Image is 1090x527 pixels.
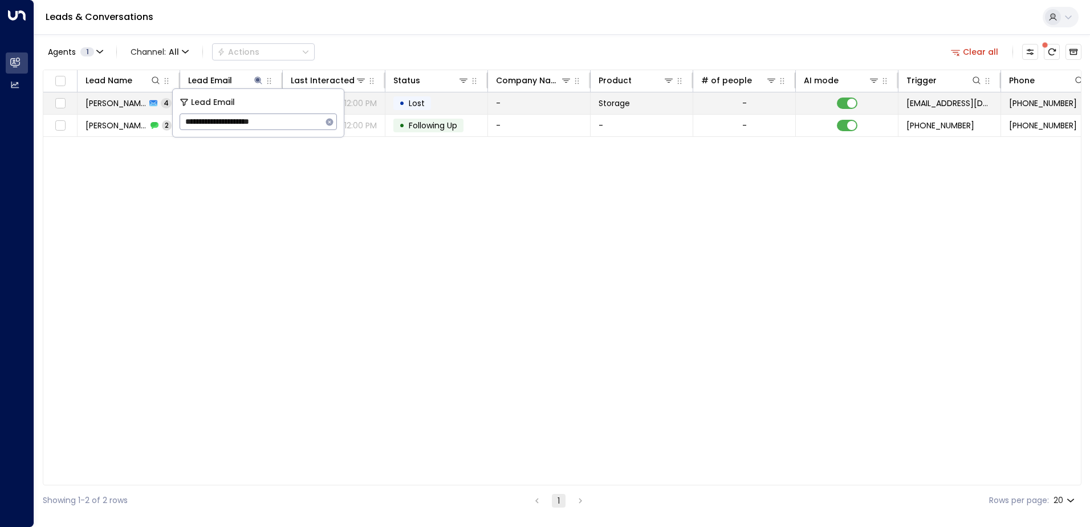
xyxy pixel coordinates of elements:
div: # of people [701,74,777,87]
span: Sally Jackson [86,120,147,131]
div: Product [599,74,632,87]
button: Agents1 [43,44,107,60]
span: Toggle select row [53,96,67,111]
span: +447854499852 [1009,120,1077,131]
div: Product [599,74,674,87]
span: Following Up [409,120,457,131]
span: leads@space-station.co.uk [906,98,993,109]
div: Phone [1009,74,1035,87]
div: • [399,116,405,135]
div: 20 [1054,492,1077,509]
div: Last Interacted [291,74,367,87]
span: There are new threads available. Refresh the grid to view the latest updates. [1044,44,1060,60]
span: Lost [409,98,425,109]
div: - [742,120,747,131]
button: page 1 [552,494,566,508]
button: Actions [212,43,315,60]
span: Lead Email [191,96,235,109]
button: Channel:All [126,44,193,60]
td: - [488,92,591,114]
div: Status [393,74,420,87]
span: 1 [80,47,94,56]
div: Company Name [496,74,572,87]
div: Status [393,74,469,87]
span: Channel: [126,44,193,60]
span: Storage [599,98,630,109]
div: Button group with a nested menu [212,43,315,60]
label: Rows per page: [989,494,1049,506]
div: • [399,94,405,113]
span: +447854499852 [1009,98,1077,109]
td: - [591,115,693,136]
div: Lead Email [188,74,264,87]
a: Leads & Conversations [46,10,153,23]
div: Lead Name [86,74,132,87]
span: +447854499852 [906,120,974,131]
span: 4 [161,98,172,108]
div: AI mode [804,74,880,87]
div: Company Name [496,74,560,87]
div: Trigger [906,74,982,87]
div: Lead Email [188,74,232,87]
button: Clear all [946,44,1003,60]
span: Toggle select row [53,119,67,133]
span: 2 [162,120,172,130]
p: 12:00 PM [344,120,377,131]
div: Lead Name [86,74,161,87]
div: # of people [701,74,752,87]
span: Sally Jackson [86,98,146,109]
div: AI mode [804,74,839,87]
div: - [742,98,747,109]
div: Phone [1009,74,1085,87]
div: Actions [217,47,259,57]
div: Last Interacted [291,74,355,87]
p: 12:00 PM [344,98,377,109]
span: Toggle select all [53,74,67,88]
div: Trigger [906,74,937,87]
span: All [169,47,179,56]
button: Customize [1022,44,1038,60]
div: Showing 1-2 of 2 rows [43,494,128,506]
span: Agents [48,48,76,56]
nav: pagination navigation [530,493,588,508]
td: - [488,115,591,136]
button: Archived Leads [1065,44,1081,60]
